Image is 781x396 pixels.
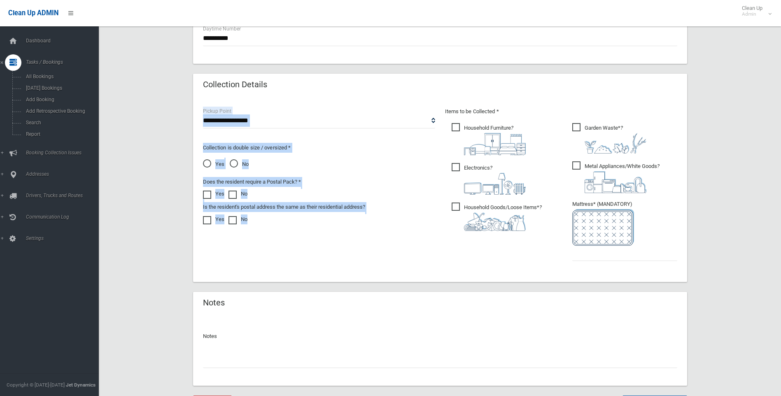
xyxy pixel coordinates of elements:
[464,125,526,155] i: ?
[23,38,105,44] span: Dashboard
[585,163,660,193] i: ?
[572,201,677,246] span: Mattress* (MANDATORY)
[464,133,526,155] img: aa9efdbe659d29b613fca23ba79d85cb.png
[23,150,105,156] span: Booking Collection Issues
[464,165,526,195] i: ?
[66,382,96,388] strong: Jet Dynamics
[23,108,98,114] span: Add Retrospective Booking
[203,159,224,169] span: Yes
[572,161,660,193] span: Metal Appliances/White Goods
[464,212,526,231] img: b13cc3517677393f34c0a387616ef184.png
[23,85,98,91] span: [DATE] Bookings
[572,123,646,154] span: Garden Waste*
[452,203,542,231] span: Household Goods/Loose Items*
[464,173,526,195] img: 394712a680b73dbc3d2a6a3a7ffe5a07.png
[203,214,224,224] label: Yes
[230,159,249,169] span: No
[203,143,435,153] p: Collection is double size / oversized *
[742,11,762,17] small: Admin
[572,209,634,246] img: e7408bece873d2c1783593a074e5cb2f.png
[445,107,677,116] p: Items to be Collected *
[193,295,235,311] header: Notes
[23,120,98,126] span: Search
[452,163,526,195] span: Electronics
[23,59,105,65] span: Tasks / Bookings
[23,74,98,79] span: All Bookings
[7,382,65,388] span: Copyright © [DATE]-[DATE]
[23,193,105,198] span: Drivers, Trucks and Routes
[203,189,224,199] label: Yes
[228,214,247,224] label: No
[23,235,105,241] span: Settings
[203,202,365,212] label: Is the resident's postal address the same as their residential address?
[8,9,58,17] span: Clean Up ADMIN
[23,131,98,137] span: Report
[738,5,771,17] span: Clean Up
[23,214,105,220] span: Communication Log
[585,171,646,193] img: 36c1b0289cb1767239cdd3de9e694f19.png
[203,331,677,341] p: Notes
[452,123,526,155] span: Household Furniture
[228,189,247,199] label: No
[585,125,646,154] i: ?
[23,97,98,102] span: Add Booking
[464,204,542,231] i: ?
[193,77,277,93] header: Collection Details
[203,177,301,187] label: Does the resident require a Postal Pack? *
[585,133,646,154] img: 4fd8a5c772b2c999c83690221e5242e0.png
[23,171,105,177] span: Addresses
